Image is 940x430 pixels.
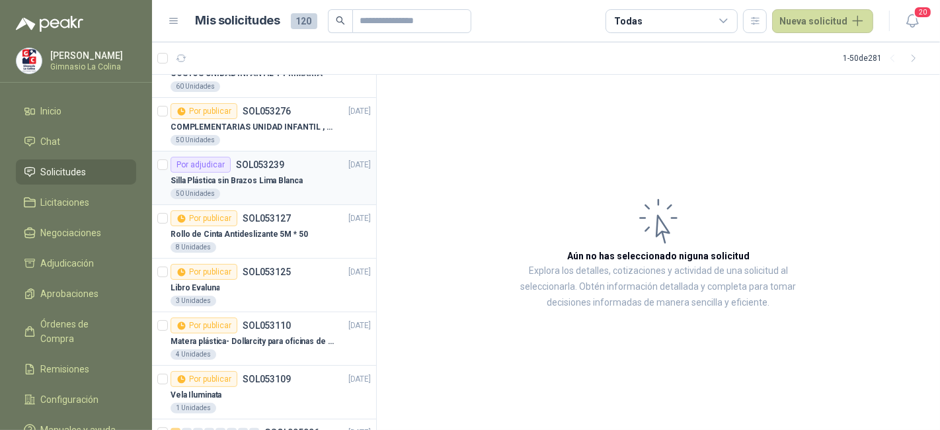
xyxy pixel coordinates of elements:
[614,14,642,28] div: Todas
[243,374,291,384] p: SOL053109
[16,16,83,32] img: Logo peakr
[348,373,371,386] p: [DATE]
[348,320,371,332] p: [DATE]
[348,212,371,225] p: [DATE]
[152,259,376,312] a: Por publicarSOL053125[DATE] Libro Evaluna3 Unidades
[196,11,280,30] h1: Mis solicitudes
[152,98,376,151] a: Por publicarSOL053276[DATE] COMPLEMENTARIAS UNIDAD INFANTIL , PRIMARIA Y BTO50 Unidades
[171,103,237,119] div: Por publicar
[843,48,924,69] div: 1 - 50 de 281
[243,267,291,277] p: SOL053125
[291,13,317,29] span: 120
[171,228,308,241] p: Rollo de Cinta Antideslizante 5M * 50
[16,159,136,185] a: Solicitudes
[171,175,303,187] p: Silla Plástica sin Brazos Lima Blanca
[41,134,61,149] span: Chat
[152,312,376,366] a: Por publicarSOL053110[DATE] Matera plástica- Dollarcity para oficinas de Básica Secundaria4 Unidades
[16,251,136,276] a: Adjudicación
[171,282,219,294] p: Libro Evaluna
[16,190,136,215] a: Licitaciones
[348,266,371,279] p: [DATE]
[171,335,335,348] p: Matera plástica- Dollarcity para oficinas de Básica Secundaria
[41,392,99,407] span: Configuración
[171,121,335,134] p: COMPLEMENTARIAS UNIDAD INFANTIL , PRIMARIA Y BTO
[348,159,371,171] p: [DATE]
[50,63,133,71] p: Gimnasio La Colina
[171,242,216,253] div: 8 Unidades
[348,105,371,118] p: [DATE]
[171,296,216,306] div: 3 Unidades
[16,312,136,351] a: Órdenes de Compra
[509,263,808,311] p: Explora los detalles, cotizaciones y actividad de una solicitud al seleccionarla. Obtén informaci...
[16,387,136,412] a: Configuración
[772,9,873,33] button: Nueva solicitud
[152,366,376,419] a: Por publicarSOL053109[DATE] Vela Iluminata1 Unidades
[41,226,102,240] span: Negociaciones
[16,357,136,382] a: Remisiones
[567,249,750,263] h3: Aún no has seleccionado niguna solicitud
[171,389,221,402] p: Vela Iluminata
[336,16,345,25] span: search
[171,135,220,146] div: 50 Unidades
[152,205,376,259] a: Por publicarSOL053127[DATE] Rollo de Cinta Antideslizante 5M * 508 Unidades
[41,362,90,376] span: Remisiones
[171,210,237,226] div: Por publicar
[41,256,95,271] span: Adjudicación
[171,349,216,360] div: 4 Unidades
[152,151,376,205] a: Por adjudicarSOL053239[DATE] Silla Plástica sin Brazos Lima Blanca50 Unidades
[243,107,291,116] p: SOL053276
[171,371,237,387] div: Por publicar
[171,157,231,173] div: Por adjudicar
[16,281,136,306] a: Aprobaciones
[17,48,42,73] img: Company Logo
[41,104,62,118] span: Inicio
[171,81,220,92] div: 60 Unidades
[41,195,90,210] span: Licitaciones
[914,6,932,19] span: 20
[50,51,133,60] p: [PERSON_NAME]
[41,165,87,179] span: Solicitudes
[16,220,136,245] a: Negociaciones
[900,9,924,33] button: 20
[171,403,216,413] div: 1 Unidades
[41,286,99,301] span: Aprobaciones
[243,214,291,223] p: SOL053127
[41,317,124,346] span: Órdenes de Compra
[171,318,237,333] div: Por publicar
[171,264,237,280] div: Por publicar
[171,189,220,199] div: 50 Unidades
[243,321,291,330] p: SOL053110
[16,99,136,124] a: Inicio
[16,129,136,154] a: Chat
[236,160,284,169] p: SOL053239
